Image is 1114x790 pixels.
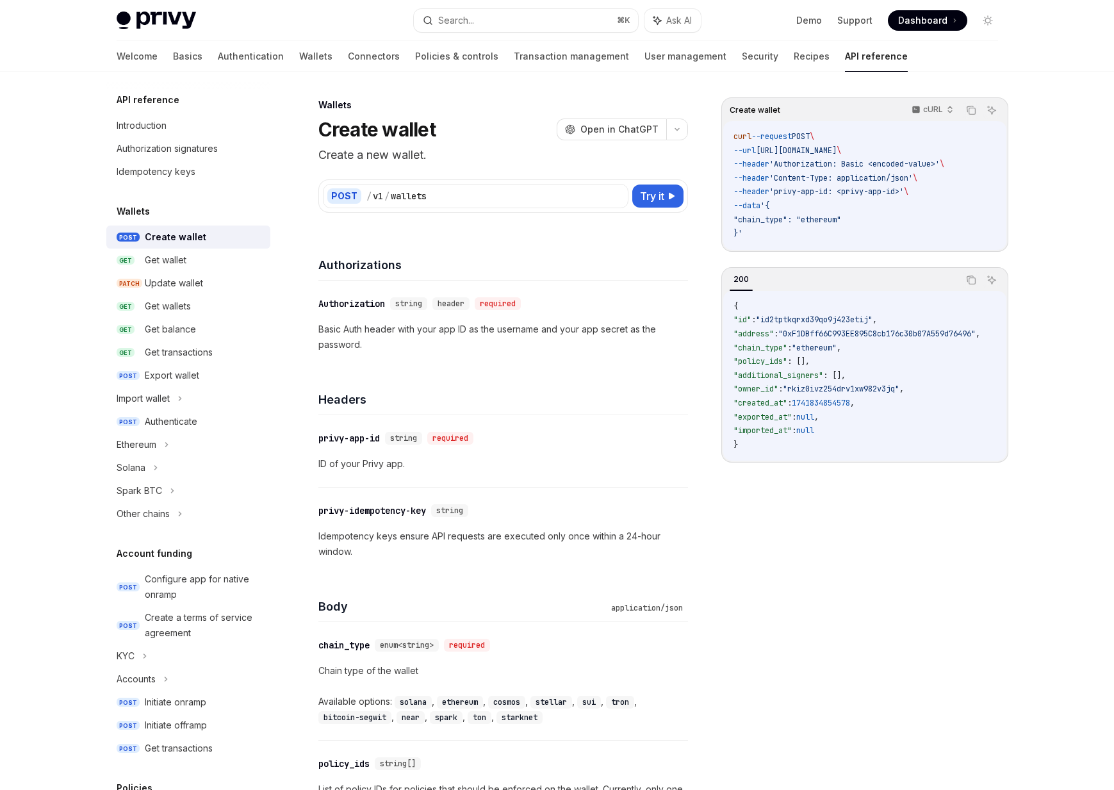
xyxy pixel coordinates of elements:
[117,648,135,664] div: KYC
[318,118,436,141] h1: Create wallet
[117,671,156,687] div: Accounts
[117,437,156,452] div: Ethereum
[380,640,434,650] span: enum<string>
[318,322,688,352] p: Basic Auth header with your app ID as the username and your app secret as the password.
[117,279,142,288] span: PATCH
[733,173,769,183] span: --header
[117,302,135,311] span: GET
[978,10,998,31] button: Toggle dark mode
[923,104,943,115] p: cURL
[774,329,778,339] span: :
[145,610,263,641] div: Create a terms of service agreement
[106,249,270,272] a: GETGet wallet
[117,164,195,179] div: Idempotency keys
[117,118,167,133] div: Introduction
[437,694,488,709] div: ,
[318,663,688,679] p: Chain type of the wallet
[787,398,792,408] span: :
[145,345,213,360] div: Get transactions
[318,709,397,725] div: ,
[468,709,496,725] div: ,
[778,329,976,339] span: "0xF1DBff66C993EE895C8cb176c30b07A559d76496"
[580,123,659,136] span: Open in ChatGPT
[810,131,814,142] span: \
[577,694,606,709] div: ,
[850,398,855,408] span: ,
[606,602,688,614] div: application/json
[792,398,850,408] span: 1741834854578
[742,41,778,72] a: Security
[117,12,196,29] img: light logo
[145,368,199,383] div: Export wallet
[632,185,684,208] button: Try it
[444,639,490,652] div: required
[733,301,738,311] span: {
[438,299,464,309] span: header
[117,204,150,219] h5: Wallets
[760,201,769,211] span: '{
[769,186,904,197] span: 'privy-app-id: <privy-app-id>'
[117,256,135,265] span: GET
[733,131,751,142] span: curl
[106,737,270,760] a: POSTGet transactions
[318,639,370,652] div: chain_type
[106,160,270,183] a: Idempotency keys
[730,272,753,287] div: 200
[792,131,810,142] span: POST
[778,384,783,394] span: :
[145,229,206,245] div: Create wallet
[514,41,629,72] a: Transaction management
[395,299,422,309] span: string
[733,425,792,436] span: "imported_at"
[475,297,521,310] div: required
[837,343,841,353] span: ,
[106,341,270,364] a: GETGet transactions
[106,137,270,160] a: Authorization signatures
[145,322,196,337] div: Get balance
[557,119,666,140] button: Open in ChatGPT
[318,391,688,408] h4: Headers
[106,318,270,341] a: GETGet balance
[318,504,426,517] div: privy-idempotency-key
[644,41,726,72] a: User management
[117,744,140,753] span: POST
[963,102,979,119] button: Copy the contents from the code block
[106,410,270,433] a: POSTAuthenticate
[983,102,1000,119] button: Ask AI
[796,412,814,422] span: null
[106,691,270,714] a: POSTInitiate onramp
[751,315,756,325] span: :
[733,440,738,450] span: }
[606,694,639,709] div: ,
[976,329,980,339] span: ,
[769,173,913,183] span: 'Content-Type: application/json'
[468,711,491,724] code: ton
[733,329,774,339] span: "address"
[904,186,908,197] span: \
[823,370,846,381] span: : [],
[792,343,837,353] span: "ethereum"
[380,759,416,769] span: string[]
[733,201,760,211] span: --data
[391,190,427,202] div: wallets
[733,343,787,353] span: "chain_type"
[792,425,796,436] span: :
[783,384,899,394] span: "rkiz0ivz254drv1xw982v3jq"
[899,384,904,394] span: ,
[888,10,967,31] a: Dashboard
[318,297,385,310] div: Authorization
[395,696,432,709] code: solana
[530,694,577,709] div: ,
[733,370,823,381] span: "additional_signers"
[145,299,191,314] div: Get wallets
[117,325,135,334] span: GET
[397,711,425,724] code: near
[437,696,483,709] code: ethereum
[733,159,769,169] span: --header
[117,582,140,592] span: POST
[373,190,383,202] div: v1
[173,41,202,72] a: Basics
[733,186,769,197] span: --header
[898,14,947,27] span: Dashboard
[814,412,819,422] span: ,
